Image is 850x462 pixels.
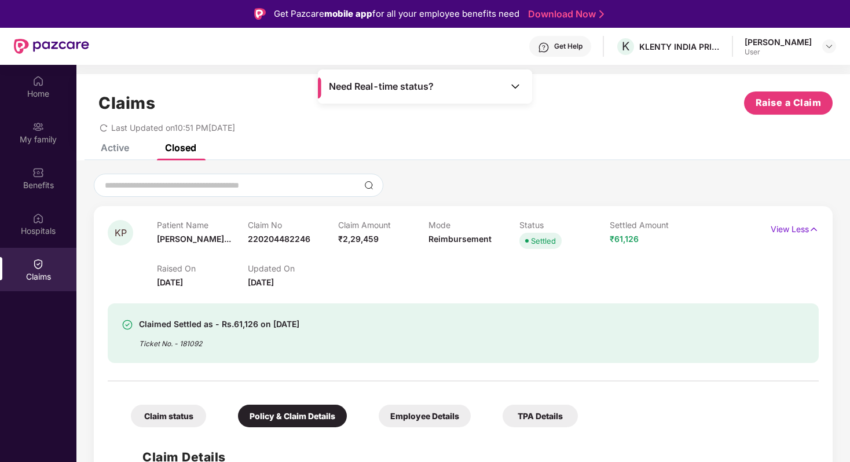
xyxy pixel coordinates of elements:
span: redo [100,123,108,133]
img: svg+xml;base64,PHN2ZyBpZD0iQmVuZWZpdHMiIHhtbG5zPSJodHRwOi8vd3d3LnczLm9yZy8yMDAwL3N2ZyIgd2lkdGg9Ij... [32,167,44,178]
span: [DATE] [157,277,183,287]
p: Patient Name [157,220,247,230]
p: Claim Amount [338,220,428,230]
img: svg+xml;base64,PHN2ZyBpZD0iU2VhcmNoLTMyeDMyIiB4bWxucz0iaHR0cDovL3d3dy53My5vcmcvMjAwMC9zdmciIHdpZH... [364,181,373,190]
div: Get Help [554,42,582,51]
span: Reimbursement [428,234,492,244]
span: ₹61,126 [610,234,639,244]
div: Ticket No. - 181092 [139,331,299,349]
span: Last Updated on 10:51 PM[DATE] [111,123,235,133]
img: svg+xml;base64,PHN2ZyB4bWxucz0iaHR0cDovL3d3dy53My5vcmcvMjAwMC9zdmciIHdpZHRoPSIxNyIgaGVpZ2h0PSIxNy... [809,223,819,236]
img: svg+xml;base64,PHN2ZyBpZD0iSGVscC0zMngzMiIgeG1sbnM9Imh0dHA6Ly93d3cudzMub3JnLzIwMDAvc3ZnIiB3aWR0aD... [538,42,549,53]
p: Updated On [248,263,338,273]
div: Get Pazcare for all your employee benefits need [274,7,519,21]
img: Toggle Icon [510,80,521,92]
div: Claim status [131,405,206,427]
span: K [622,39,629,53]
span: Raise a Claim [756,96,822,110]
p: View Less [771,220,819,236]
span: ₹2,29,459 [338,234,379,244]
span: [PERSON_NAME]... [157,234,231,244]
div: [PERSON_NAME] [745,36,812,47]
img: svg+xml;base64,PHN2ZyB3aWR0aD0iMjAiIGhlaWdodD0iMjAiIHZpZXdCb3g9IjAgMCAyMCAyMCIgZmlsbD0ibm9uZSIgeG... [32,121,44,133]
div: Policy & Claim Details [238,405,347,427]
h1: Claims [98,93,155,113]
img: New Pazcare Logo [14,39,89,54]
p: Raised On [157,263,247,273]
a: Download Now [528,8,600,20]
div: Employee Details [379,405,471,427]
img: Logo [254,8,266,20]
img: Stroke [599,8,604,20]
div: Claimed Settled as - Rs.61,126 on [DATE] [139,317,299,331]
p: Status [519,220,610,230]
button: Raise a Claim [744,91,833,115]
div: Active [101,142,129,153]
div: Closed [165,142,196,153]
p: Settled Amount [610,220,700,230]
p: Mode [428,220,519,230]
span: 220204482246 [248,234,310,244]
img: svg+xml;base64,PHN2ZyBpZD0iSG9zcGl0YWxzIiB4bWxucz0iaHR0cDovL3d3dy53My5vcmcvMjAwMC9zdmciIHdpZHRoPS... [32,212,44,224]
div: TPA Details [503,405,578,427]
strong: mobile app [324,8,372,19]
span: Need Real-time status? [329,80,434,93]
div: KLENTY INDIA PRIVATE LIMITED [639,41,720,52]
div: Settled [531,235,556,247]
div: User [745,47,812,57]
img: svg+xml;base64,PHN2ZyBpZD0iSG9tZSIgeG1sbnM9Imh0dHA6Ly93d3cudzMub3JnLzIwMDAvc3ZnIiB3aWR0aD0iMjAiIG... [32,75,44,87]
img: svg+xml;base64,PHN2ZyBpZD0iU3VjY2Vzcy0zMngzMiIgeG1sbnM9Imh0dHA6Ly93d3cudzMub3JnLzIwMDAvc3ZnIiB3aW... [122,319,133,331]
p: Claim No [248,220,338,230]
img: svg+xml;base64,PHN2ZyBpZD0iQ2xhaW0iIHhtbG5zPSJodHRwOi8vd3d3LnczLm9yZy8yMDAwL3N2ZyIgd2lkdGg9IjIwIi... [32,258,44,270]
span: KP [115,228,127,238]
span: [DATE] [248,277,274,287]
img: svg+xml;base64,PHN2ZyBpZD0iRHJvcGRvd24tMzJ4MzIiIHhtbG5zPSJodHRwOi8vd3d3LnczLm9yZy8yMDAwL3N2ZyIgd2... [825,42,834,51]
